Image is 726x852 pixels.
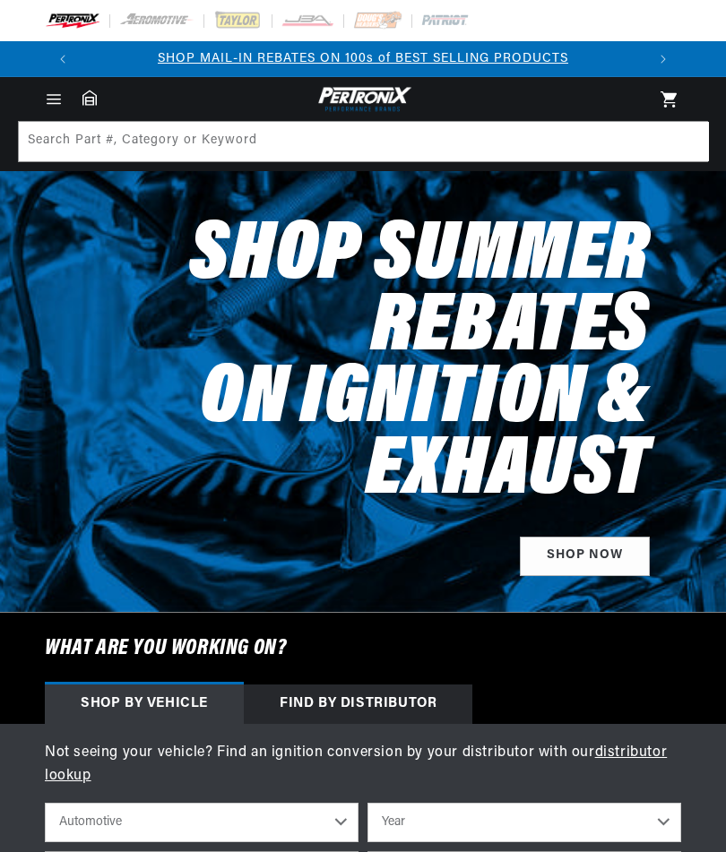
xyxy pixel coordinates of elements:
h2: Shop Summer Rebates on Ignition & Exhaust [45,221,650,508]
a: Garage: 0 item(s) [82,90,97,106]
select: Year [367,803,681,842]
button: Translation missing: en.sections.announcements.previous_announcement [45,41,81,77]
p: Not seeing your vehicle? Find an ignition conversion by your distributor with our [45,742,681,787]
div: 1 of 2 [81,49,645,69]
button: Translation missing: en.sections.announcements.next_announcement [645,41,681,77]
div: Announcement [81,49,645,69]
summary: Menu [34,90,73,109]
img: Pertronix [314,84,412,114]
button: Search Part #, Category or Keyword [668,122,707,161]
a: SHOP MAIL-IN REBATES ON 100s of BEST SELLING PRODUCTS [158,52,568,65]
div: Shop by vehicle [45,684,244,724]
select: Ride Type [45,803,359,842]
div: Find by Distributor [244,684,472,724]
a: SHOP NOW [520,537,650,577]
input: Search Part #, Category or Keyword [19,122,709,161]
